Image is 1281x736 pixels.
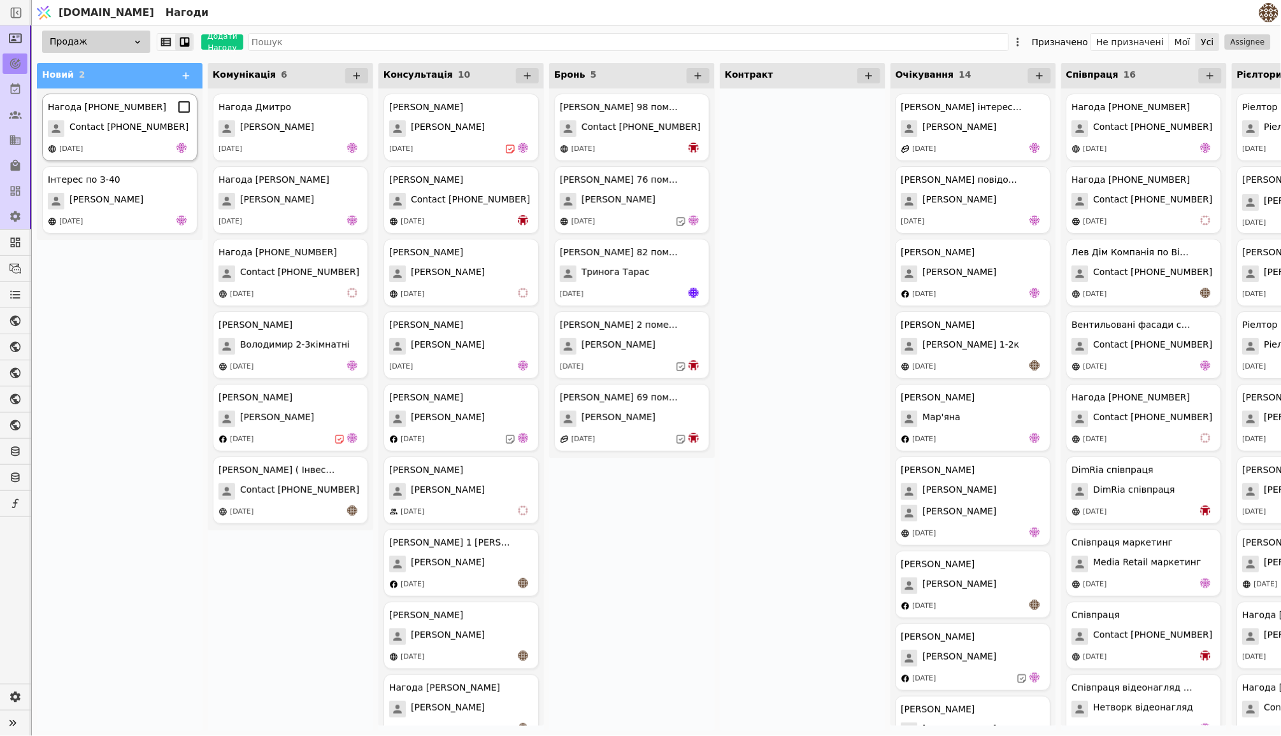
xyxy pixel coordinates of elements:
span: Contact [PHONE_NUMBER] [582,120,701,137]
img: facebook.svg [218,435,227,444]
div: [DATE] [389,144,413,155]
div: [PERSON_NAME]Володимир 2-3кімнатні[DATE]de [213,311,368,379]
div: [PERSON_NAME] [389,173,463,187]
span: Контракт [725,69,773,80]
div: Нагода [PERSON_NAME] [218,173,329,187]
img: online-store.svg [218,362,227,371]
img: an [1201,288,1211,298]
div: [PERSON_NAME][PERSON_NAME] 1-2к[DATE]an [896,311,1051,379]
div: [DATE] [913,289,936,300]
div: [PERSON_NAME][PERSON_NAME][DATE]de [213,384,368,451]
img: online-store.svg [1072,580,1081,589]
div: Нагода [PHONE_NUMBER]Contact [PHONE_NUMBER][DATE]de [1066,94,1222,161]
div: [PERSON_NAME] [901,703,975,716]
button: Усі [1196,33,1219,51]
div: [PERSON_NAME] 69 помешкання [PERSON_NAME] [560,391,681,404]
div: [DATE] [913,434,936,445]
div: Вентильовані фасади співпрацяContact [PHONE_NUMBER][DATE]de [1066,311,1222,379]
img: online-store.svg [48,145,57,153]
div: [DATE] [571,144,595,155]
div: [PERSON_NAME] інтерес до паркомісць[PERSON_NAME][DATE]de [896,94,1051,161]
img: bo [689,360,699,371]
div: [DATE] [218,216,242,227]
img: de [347,433,357,443]
div: [PERSON_NAME][PERSON_NAME][PERSON_NAME][DATE]de [896,456,1051,546]
span: [PERSON_NAME] [923,650,997,667]
img: de [347,143,357,153]
div: [PERSON_NAME] 1 [PERSON_NAME][PERSON_NAME][DATE]an [383,529,539,597]
button: Assignee [1225,34,1271,50]
div: [DATE] [1084,434,1107,445]
img: vi [1201,433,1211,443]
a: Додати Нагоду [194,34,243,50]
div: [PERSON_NAME] [901,318,975,332]
div: [DATE] [1243,218,1266,229]
div: Нагода [PHONE_NUMBER] [1072,391,1191,404]
div: [DATE] [230,507,254,518]
div: [PERSON_NAME] 82 помешкання [PERSON_NAME] [560,246,681,259]
img: de [518,433,528,443]
div: [PERSON_NAME] 98 помешкання [PERSON_NAME] [560,101,681,114]
img: de [518,143,528,153]
div: [PERSON_NAME] повідомити коли будуть в продажі паркомісця[PERSON_NAME][DATE]de [896,166,1051,234]
span: [PERSON_NAME] [411,411,485,427]
div: [PERSON_NAME][PERSON_NAME][DATE]vi [383,239,539,306]
div: [PERSON_NAME][PERSON_NAME][DATE]de [383,311,539,379]
button: Додати Нагоду [201,34,243,50]
span: [PERSON_NAME] [923,193,997,209]
span: Contact [PHONE_NUMBER] [240,483,359,500]
img: online-store.svg [1072,145,1081,153]
img: online-store.svg [1072,290,1081,299]
img: people.svg [389,507,398,516]
img: de [1030,215,1040,225]
div: [PERSON_NAME][PERSON_NAME][DATE]de [896,239,1051,306]
div: Нагода Дмитро [218,101,291,114]
span: [PERSON_NAME] [411,483,485,500]
div: [DATE] [1243,289,1266,300]
div: [DATE] [401,289,424,300]
img: facebook.svg [901,290,910,299]
div: [DATE] [401,507,424,518]
div: [PERSON_NAME] [901,464,975,477]
span: Contact [PHONE_NUMBER] [1094,120,1213,137]
img: Logo [34,1,54,25]
img: facebook.svg [389,580,398,589]
div: [DATE] [1084,507,1107,518]
div: Нагода [PHONE_NUMBER] [218,246,337,259]
span: [PERSON_NAME] [411,120,485,137]
span: Нетворк відеонагляд [1094,701,1194,718]
span: Мар'яна [923,411,961,427]
img: online-store.svg [389,290,398,299]
img: online-store.svg [560,145,569,153]
div: [DATE] [560,362,583,372]
h2: Нагоди [161,5,209,20]
span: [DOMAIN_NAME] [59,5,154,20]
img: vi [518,288,528,298]
img: online-store.svg [901,529,910,538]
div: [DATE] [1254,725,1278,735]
img: de [176,215,187,225]
img: de [1030,672,1040,683]
span: [PERSON_NAME] [923,120,997,137]
button: Мої [1170,33,1196,51]
div: [PERSON_NAME] 2 помешкання [PERSON_NAME] [560,318,681,332]
div: [DATE] [1243,507,1266,518]
div: Вентильовані фасади співпраця [1072,318,1193,332]
img: online-store.svg [1243,580,1252,589]
img: vi [347,288,357,298]
div: [DATE] [230,434,254,445]
div: [DATE] [913,674,936,684]
div: Співпраця [1072,609,1120,622]
div: [PERSON_NAME] [901,246,975,259]
div: Нагода [PERSON_NAME] [389,681,500,695]
div: [DATE] [401,725,424,735]
div: Нагода [PHONE_NUMBER] [1072,101,1191,114]
div: [PERSON_NAME] повідомити коли будуть в продажі паркомісця [901,173,1022,187]
div: Співпраця маркетинг [1072,536,1173,549]
div: [PERSON_NAME] 69 помешкання [PERSON_NAME][PERSON_NAME][DATE]bo [554,384,710,451]
div: [PERSON_NAME] ( Інвестиція )Contact [PHONE_NUMBER][DATE]an [213,456,368,524]
div: DimRia співпрацяDimRia співпраця[DATE]bo [1066,456,1222,524]
div: [DATE] [59,216,83,227]
img: Яр [689,288,699,298]
div: [DATE] [1243,652,1266,663]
